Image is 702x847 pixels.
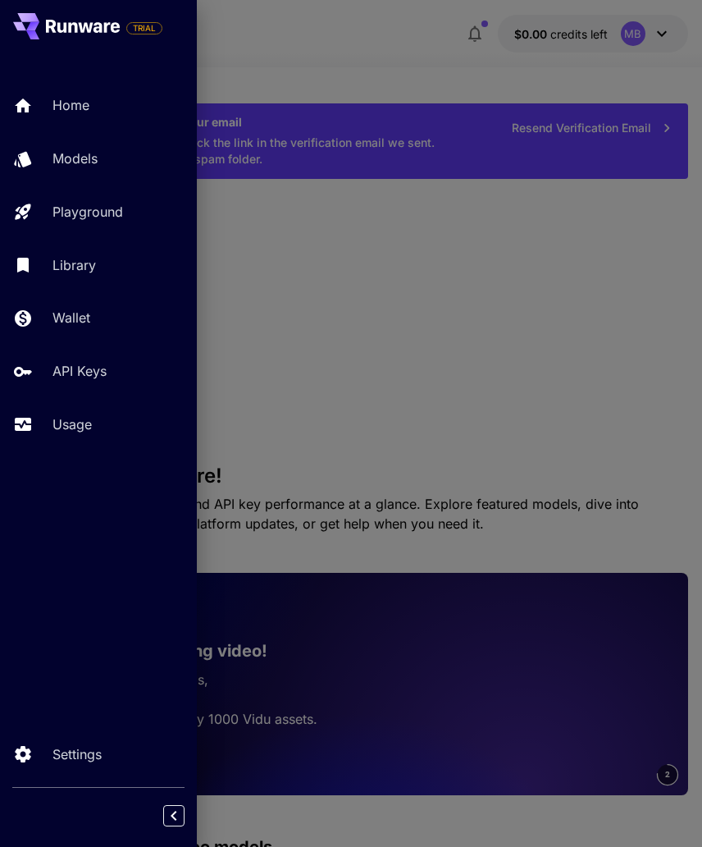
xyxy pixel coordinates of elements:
[52,255,96,275] p: Library
[52,149,98,168] p: Models
[52,744,102,764] p: Settings
[52,414,92,434] p: Usage
[52,202,123,222] p: Playground
[126,18,162,38] span: Add your payment card to enable full platform functionality.
[52,361,107,381] p: API Keys
[175,801,197,831] div: Collapse sidebar
[52,308,90,327] p: Wallet
[163,805,185,826] button: Collapse sidebar
[52,95,89,115] p: Home
[127,22,162,34] span: TRIAL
